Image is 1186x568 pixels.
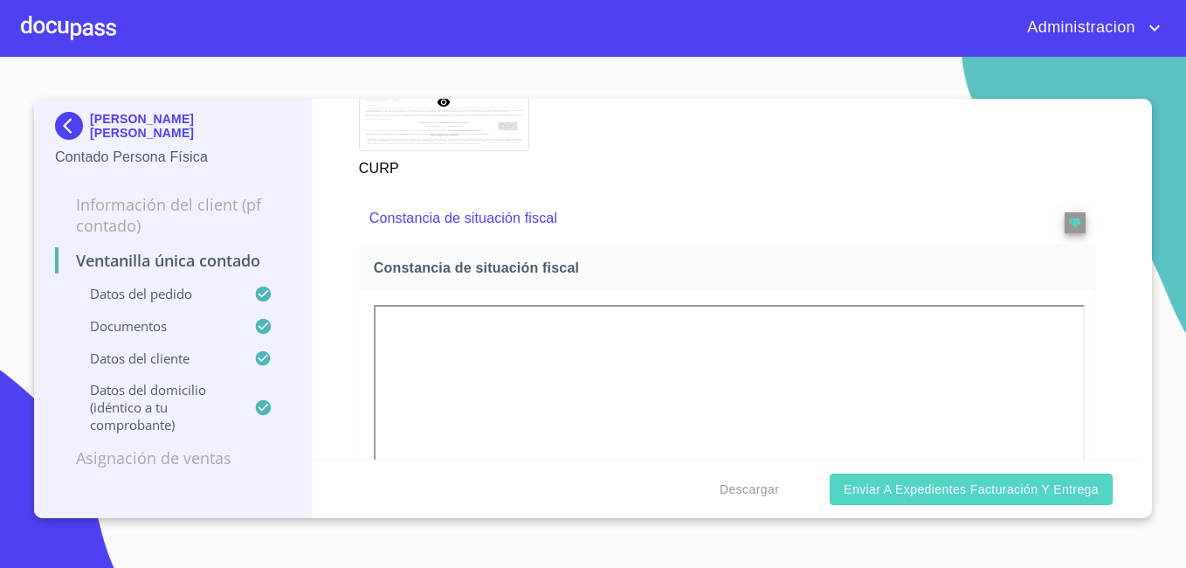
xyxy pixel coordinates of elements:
[90,112,290,140] p: [PERSON_NAME] [PERSON_NAME]
[55,112,90,140] img: Docupass spot blue
[374,259,1088,277] span: Constancia de situación fiscal
[55,381,254,433] p: Datos del domicilio (idéntico a tu comprobante)
[1014,14,1165,42] button: account of current user
[1014,14,1144,42] span: Administracion
[55,285,254,302] p: Datos del pedido
[55,112,290,147] div: [PERSON_NAME] [PERSON_NAME]
[844,479,1099,501] span: Enviar a Expedientes Facturación y Entrega
[55,250,290,271] p: Ventanilla única contado
[713,474,786,506] button: Descargar
[55,317,254,335] p: Documentos
[55,194,290,236] p: Información del Client (PF contado)
[55,350,254,367] p: Datos del cliente
[359,151,527,179] p: CURP
[830,474,1113,506] button: Enviar a Expedientes Facturación y Entrega
[369,208,1014,229] p: Constancia de situación fiscal
[1065,212,1086,233] button: reject
[720,479,779,501] span: Descargar
[55,147,290,168] p: Contado Persona Física
[55,447,290,468] p: Asignación de Ventas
